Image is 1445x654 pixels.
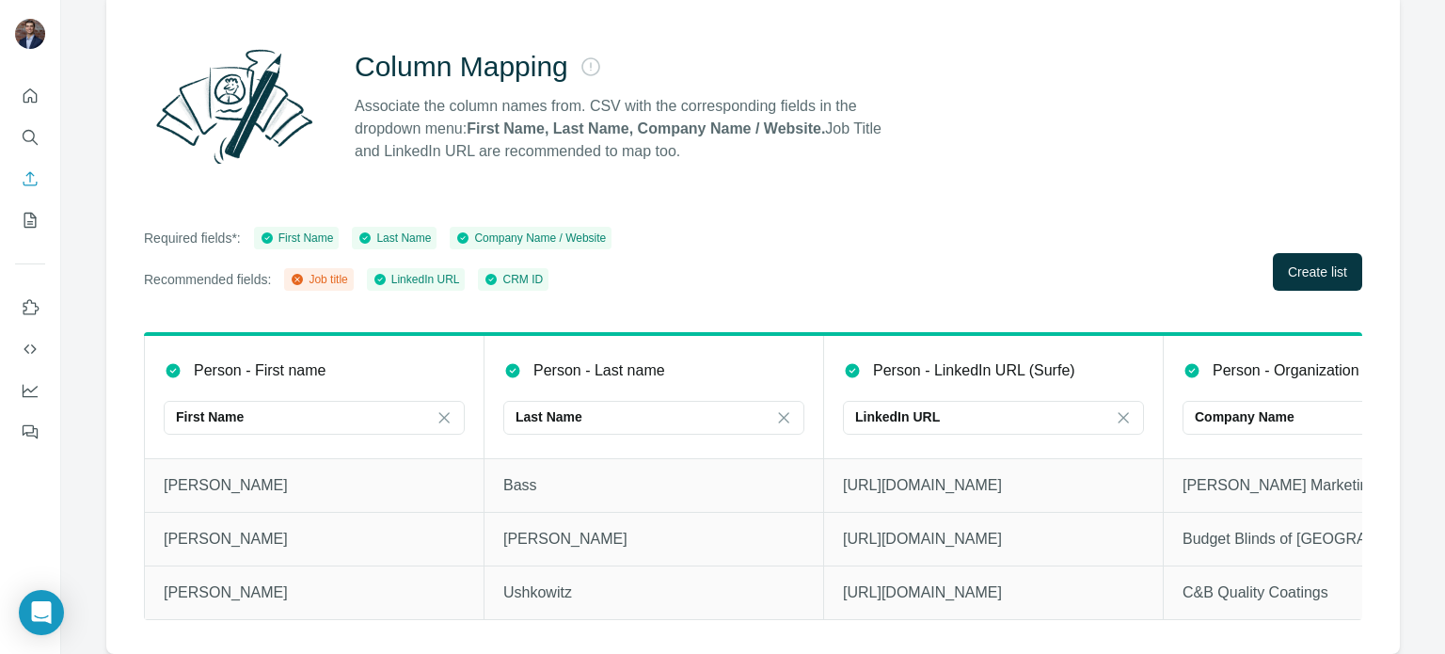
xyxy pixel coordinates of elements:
p: Last Name [516,407,582,426]
button: Use Surfe on LinkedIn [15,291,45,325]
p: [URL][DOMAIN_NAME] [843,528,1144,550]
button: Search [15,120,45,154]
p: Ushkowitz [503,582,804,604]
img: Surfe Illustration - Column Mapping [144,39,325,174]
p: Person - LinkedIn URL (Surfe) [873,359,1075,382]
button: Dashboard [15,374,45,407]
p: [URL][DOMAIN_NAME] [843,474,1144,497]
button: Enrich CSV [15,162,45,196]
p: [PERSON_NAME] [164,474,465,497]
p: Person - Last name [533,359,665,382]
p: Person - First name [194,359,326,382]
p: Person - Organization [1213,359,1359,382]
p: Associate the column names from. CSV with the corresponding fields in the dropdown menu: Job Titl... [355,95,898,163]
p: First Name [176,407,244,426]
div: LinkedIn URL [373,271,460,288]
p: [PERSON_NAME] [164,582,465,604]
button: Quick start [15,79,45,113]
strong: First Name, Last Name, Company Name / Website. [467,120,825,136]
button: My lists [15,203,45,237]
p: Recommended fields: [144,270,271,289]
p: Company Name [1195,407,1294,426]
p: [PERSON_NAME] [503,528,804,550]
p: Required fields*: [144,229,241,247]
button: Create list [1273,253,1362,291]
div: Last Name [357,230,431,247]
div: Company Name / Website [455,230,606,247]
div: Open Intercom Messenger [19,590,64,635]
button: Feedback [15,415,45,449]
span: Create list [1288,263,1347,281]
div: First Name [260,230,334,247]
p: [URL][DOMAIN_NAME] [843,582,1144,604]
img: Avatar [15,19,45,49]
h2: Column Mapping [355,50,568,84]
p: Bass [503,474,804,497]
p: LinkedIn URL [855,407,940,426]
button: Use Surfe API [15,332,45,366]
div: CRM ID [484,271,543,288]
div: Job title [290,271,347,288]
p: [PERSON_NAME] [164,528,465,550]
